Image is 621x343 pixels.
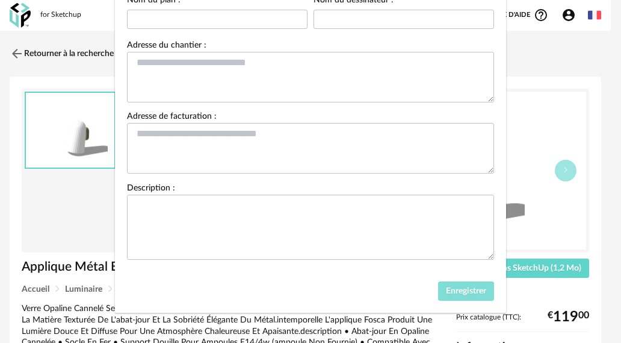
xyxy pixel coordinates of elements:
[438,282,495,301] button: Enregistrer
[127,184,175,195] label: Description :
[127,41,206,52] label: Adresse du chantier :
[127,112,217,123] label: Adresse de facturation :
[446,287,486,295] span: Enregistrer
